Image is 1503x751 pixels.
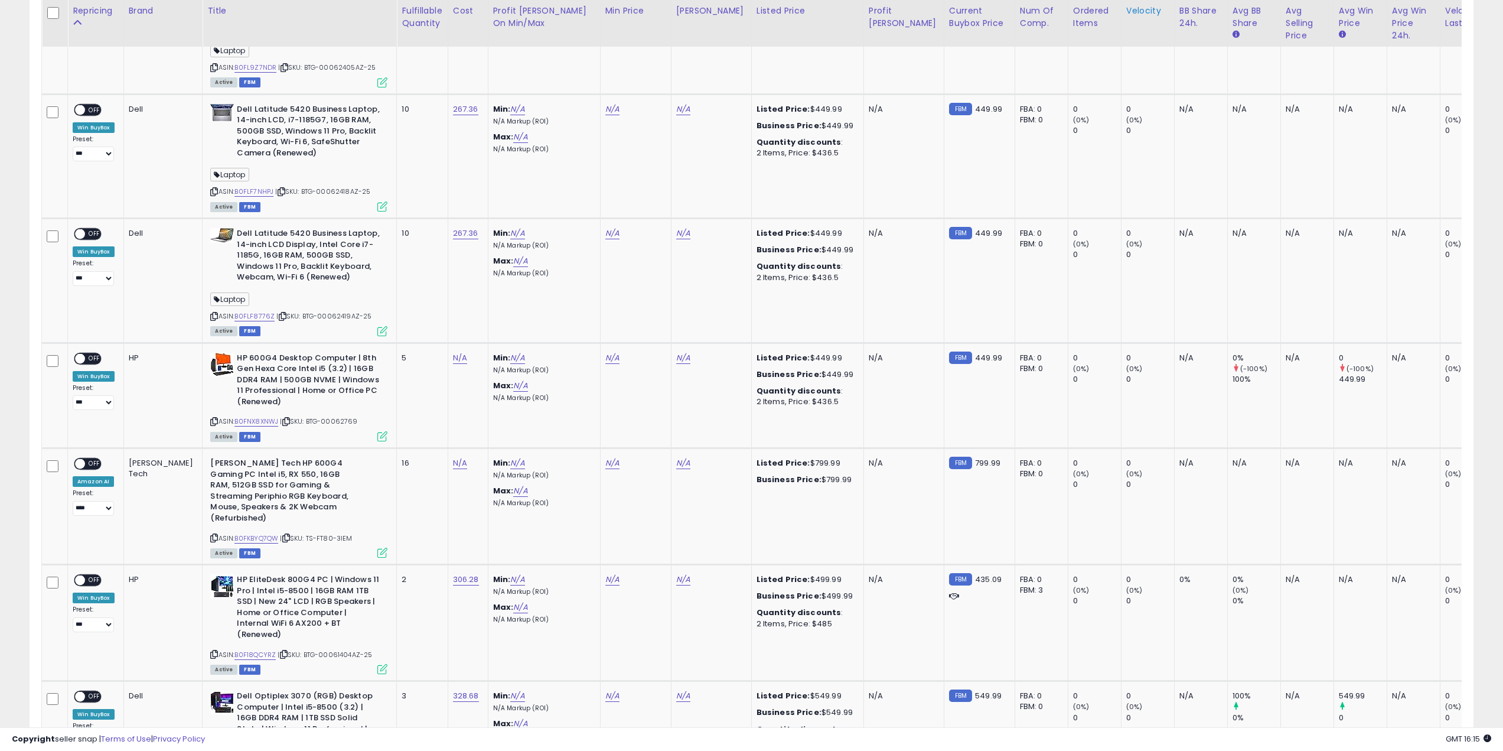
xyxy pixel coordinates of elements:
[1073,239,1090,249] small: (0%)
[493,366,591,375] p: N/A Markup (ROI)
[869,458,935,469] div: N/A
[1073,596,1121,606] div: 0
[493,242,591,250] p: N/A Markup (ROI)
[1286,228,1325,239] div: N/A
[1445,228,1493,239] div: 0
[1020,574,1059,585] div: FBA: 0
[73,384,115,411] div: Preset:
[1126,691,1174,701] div: 0
[1126,374,1174,385] div: 0
[513,602,527,613] a: N/A
[1073,691,1121,701] div: 0
[605,574,620,586] a: N/A
[605,227,620,239] a: N/A
[757,396,855,407] div: 2 Items, Price: $436.5
[1073,702,1090,711] small: (0%)
[237,574,380,643] b: HP EliteDesk 800G4 PC | Windows 11 Pro | Intel i5-8500 | 16GB RAM 1TB SSD | New 24" LCD | RGB Spe...
[210,292,249,306] span: Laptop
[1445,374,1493,385] div: 0
[676,352,690,364] a: N/A
[1126,353,1174,363] div: 0
[493,574,511,585] b: Min:
[510,574,524,586] a: N/A
[676,457,690,469] a: N/A
[1020,363,1059,374] div: FBM: 0
[1233,574,1280,585] div: 0%
[278,650,372,659] span: | SKU: BTG-00061404AZ-25
[1445,479,1493,490] div: 0
[757,691,855,701] div: $549.99
[85,229,104,239] span: OFF
[757,261,855,272] div: :
[1392,5,1435,42] div: Avg Win Price 24h.
[757,607,842,618] b: Quantity discounts
[239,326,260,336] span: FBM
[239,548,260,558] span: FBM
[757,261,842,272] b: Quantity discounts
[1020,115,1059,125] div: FBM: 0
[1233,596,1280,606] div: 0%
[85,353,104,363] span: OFF
[1445,115,1462,125] small: (0%)
[85,576,104,586] span: OFF
[1073,5,1116,30] div: Ordered Items
[510,457,524,469] a: N/A
[1073,125,1121,136] div: 0
[1445,353,1493,363] div: 0
[1445,125,1493,136] div: 0
[949,352,972,364] small: FBM
[676,227,690,239] a: N/A
[676,690,690,702] a: N/A
[1179,574,1218,585] div: 0%
[1179,104,1218,115] div: N/A
[1233,353,1280,363] div: 0%
[210,691,234,714] img: 51UeLtuMNyL._SL40_.jpg
[1233,228,1271,239] div: N/A
[1392,691,1431,701] div: N/A
[234,187,273,197] a: B0FLF7NHPJ
[239,432,260,442] span: FBM
[676,5,746,17] div: [PERSON_NAME]
[757,121,855,131] div: $449.99
[129,5,198,17] div: Brand
[210,77,237,87] span: All listings currently available for purchase on Amazon
[975,690,1002,701] span: 549.99
[210,326,237,336] span: All listings currently available for purchase on Amazon
[493,118,591,126] p: N/A Markup (ROI)
[234,311,275,321] a: B0FLF8776Z
[1020,701,1059,712] div: FBM: 0
[1126,228,1174,239] div: 0
[239,665,260,675] span: FBM
[1233,691,1280,701] div: 100%
[1073,479,1121,490] div: 0
[1020,585,1059,596] div: FBM: 3
[1020,691,1059,701] div: FBA: 0
[869,104,935,115] div: N/A
[513,255,527,267] a: N/A
[73,476,114,487] div: Amazon AI
[73,122,115,133] div: Win BuyBox
[234,63,276,73] a: B0FL9Z7NDR
[1445,702,1462,711] small: (0%)
[210,548,237,558] span: All listings currently available for purchase on Amazon
[129,691,194,701] div: Dell
[73,489,115,516] div: Preset:
[1073,574,1121,585] div: 0
[1286,691,1325,701] div: N/A
[1445,574,1493,585] div: 0
[1339,353,1387,363] div: 0
[402,228,438,239] div: 10
[1445,239,1462,249] small: (0%)
[1392,228,1431,239] div: N/A
[757,707,855,718] div: $549.99
[1339,5,1382,30] div: Avg Win Price
[975,352,1002,363] span: 449.99
[757,228,855,239] div: $449.99
[869,228,935,239] div: N/A
[85,459,104,469] span: OFF
[510,227,524,239] a: N/A
[1240,364,1267,373] small: (-100%)
[1073,469,1090,479] small: (0%)
[1126,249,1174,260] div: 0
[1346,364,1374,373] small: (-100%)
